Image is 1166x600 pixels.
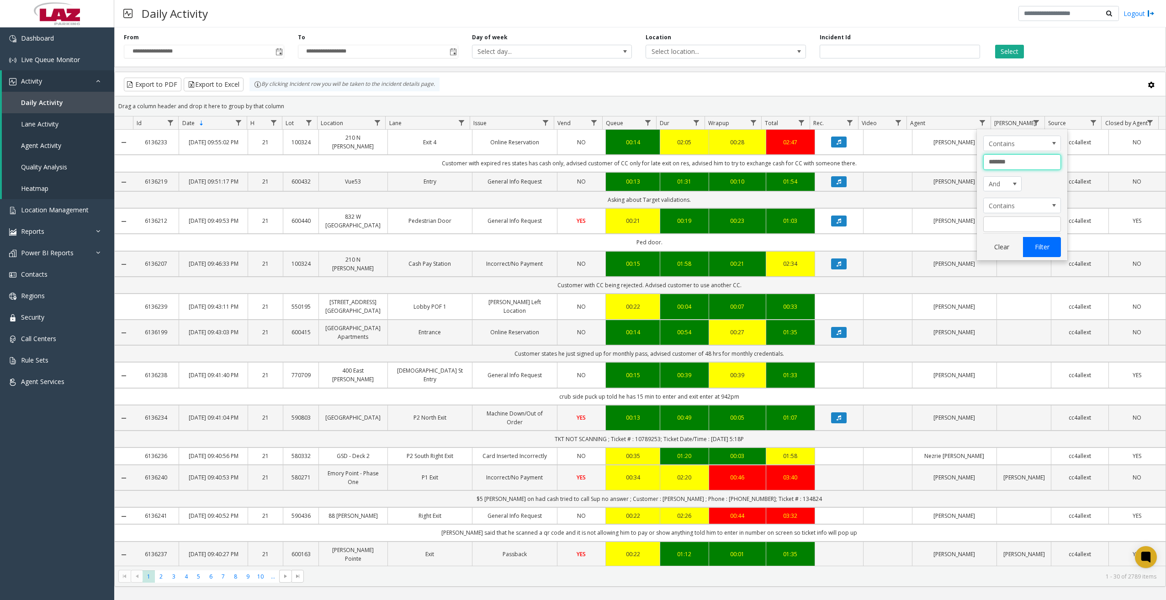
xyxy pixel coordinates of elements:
[563,413,600,422] a: YES
[820,33,851,42] label: Incident Id
[646,33,671,42] label: Location
[124,78,181,91] button: Export to PDF
[21,227,44,236] span: Reports
[115,329,133,337] a: Collapse Details
[715,371,760,379] div: 00:39
[611,216,654,225] a: 00:21
[115,261,133,268] a: Collapse Details
[324,255,382,273] a: 210 N [PERSON_NAME]
[393,473,467,482] a: P1 Exit
[1057,216,1102,225] a: cc4allext
[772,452,809,460] div: 01:58
[478,259,551,268] a: Incorrect/No Payment
[1057,473,1102,482] a: cc4allext
[1057,413,1102,422] a: cc4allext
[324,452,382,460] a: GSD - Deck 2
[1057,259,1102,268] a: cc4allext
[1114,259,1160,268] a: NO
[715,216,760,225] a: 00:23
[577,178,586,185] span: NO
[984,136,1045,151] span: Contains
[393,138,467,147] a: Exit 4
[448,45,458,58] span: Toggle popup
[324,469,382,486] a: Emory Point - Phase One
[21,377,64,386] span: Agent Services
[289,177,313,186] a: 600432
[563,177,600,186] a: NO
[289,302,313,311] a: 550195
[184,78,244,91] button: Export to Excel
[577,452,586,460] span: NO
[772,328,809,337] a: 01:35
[185,371,242,379] a: [DATE] 09:41:40 PM
[995,45,1024,58] button: Select
[747,116,759,129] a: Wrapup Filter Menu
[666,138,703,147] div: 02:05
[984,198,1045,213] span: Contains
[918,328,991,337] a: [PERSON_NAME]
[772,302,809,311] div: 00:33
[298,33,305,42] label: To
[21,141,61,150] span: Agent Activity
[563,216,600,225] a: YES
[715,452,760,460] a: 00:03
[185,302,242,311] a: [DATE] 09:43:11 PM
[715,413,760,422] a: 00:05
[772,177,809,186] div: 01:54
[133,191,1166,208] td: Asking about Target validations.
[1133,303,1141,311] span: NO
[983,154,1061,170] input: Agent Filter
[9,336,16,343] img: 'icon'
[1114,138,1160,147] a: NO
[1023,237,1060,257] button: Filter
[455,116,467,129] a: Lane Filter Menu
[254,81,261,88] img: infoIcon.svg
[611,328,654,337] a: 00:14
[666,473,703,482] a: 02:20
[715,328,760,337] a: 00:27
[21,334,56,343] span: Call Centers
[577,474,586,481] span: YES
[254,328,278,337] a: 21
[772,413,809,422] div: 01:07
[478,473,551,482] a: Incorrect/No Payment
[918,452,991,460] a: Nezrie [PERSON_NAME]
[472,33,508,42] label: Day of week
[115,139,133,146] a: Collapse Details
[138,177,173,186] a: 6136219
[563,371,600,379] a: NO
[1114,328,1160,337] a: NO
[393,328,467,337] a: Entrance
[1002,473,1045,482] a: [PERSON_NAME]
[138,413,173,422] a: 6136234
[21,55,80,64] span: Live Queue Monitor
[21,291,45,300] span: Regions
[478,138,551,147] a: Online Reservation
[577,217,586,225] span: YES
[1133,328,1141,336] span: NO
[772,473,809,482] a: 03:40
[1057,177,1102,186] a: cc4allext
[563,138,600,147] a: NO
[9,228,16,236] img: 'icon'
[393,259,467,268] a: Cash Pay Station
[138,473,173,482] a: 6136240
[611,452,654,460] div: 00:35
[918,138,991,147] a: [PERSON_NAME]
[393,216,467,225] a: Pedestrian Door
[2,156,114,178] a: Quality Analysis
[642,116,654,129] a: Queue Filter Menu
[9,207,16,214] img: 'icon'
[324,324,382,341] a: [GEOGRAPHIC_DATA] Apartments
[666,328,703,337] div: 00:54
[133,155,1166,172] td: Customer with expired res states has cash only, advised customer of CC only for late exit on res,...
[611,371,654,379] a: 00:15
[115,415,133,422] a: Collapse Details
[164,116,176,129] a: Id Filter Menu
[133,234,1166,251] td: Ped door.
[324,366,382,384] a: 400 East [PERSON_NAME]
[133,277,1166,294] td: Customer with CC being rejected. Advised customer to use another CC.
[1030,116,1043,129] a: Parker Filter Menu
